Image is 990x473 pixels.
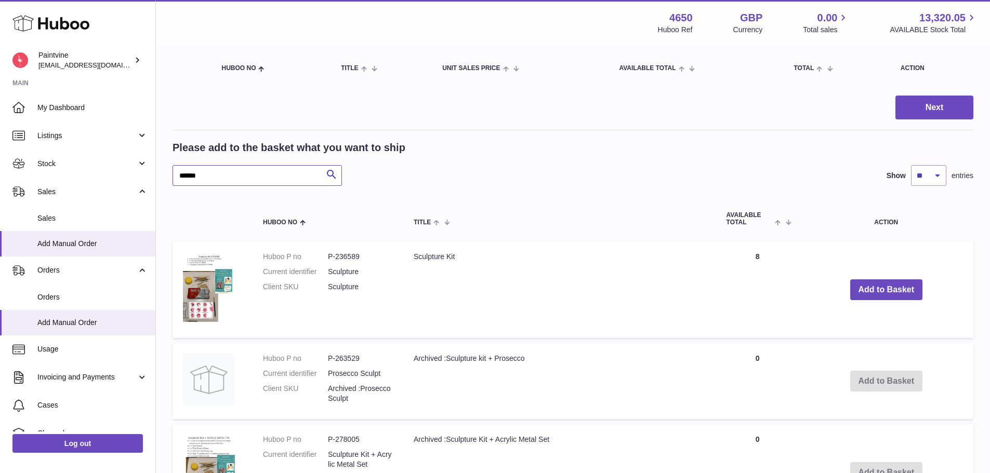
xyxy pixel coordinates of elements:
dd: Sculpture Kit + Acrylic Metal Set [328,450,393,469]
span: 0.00 [817,11,838,25]
strong: GBP [740,11,762,25]
strong: 4650 [669,11,693,25]
img: euan@paintvine.co.uk [12,52,28,68]
dd: P-236589 [328,252,393,262]
span: Sales [37,187,137,197]
span: AVAILABLE Total [727,212,773,225]
span: Orders [37,292,148,302]
td: 8 [716,241,799,338]
a: Log out [12,434,143,453]
dt: Current identifier [263,450,328,469]
span: Huboo no [221,65,256,72]
dt: Current identifier [263,267,328,277]
dd: Archived :Prosecco Sculpt [328,384,393,403]
span: Add Manual Order [37,239,148,249]
span: AVAILABLE Stock Total [890,25,978,35]
td: Sculpture Kit [403,241,716,338]
dt: Client SKU [263,282,328,292]
a: 13,320.05 AVAILABLE Stock Total [890,11,978,35]
div: Huboo Ref [658,25,693,35]
span: Stock [37,159,137,169]
button: Add to Basket [850,279,923,301]
dd: Sculpture [328,267,393,277]
div: Action [901,65,963,72]
dd: Prosecco Sculpt [328,369,393,379]
span: Huboo no [263,219,297,226]
dt: Huboo P no [263,252,328,262]
dt: Client SKU [263,384,328,403]
label: Show [887,171,906,181]
span: AVAILABLE Total [619,65,676,72]
dd: Sculpture [328,282,393,292]
span: Title [341,65,358,72]
dd: P-278005 [328,435,393,444]
span: My Dashboard [37,103,148,113]
span: Channels [37,428,148,438]
span: Total [794,65,814,72]
td: 0 [716,343,799,419]
dt: Huboo P no [263,435,328,444]
div: Currency [733,25,763,35]
span: Invoicing and Payments [37,372,137,382]
img: Archived :Sculpture kit + Prosecco [183,354,235,406]
td: Archived :Sculpture kit + Prosecco [403,343,716,419]
dd: P-263529 [328,354,393,363]
span: [EMAIL_ADDRESS][DOMAIN_NAME] [38,61,153,69]
img: Sculpture Kit [183,252,235,326]
span: Cases [37,400,148,410]
span: Unit Sales Price [442,65,500,72]
div: Paintvine [38,50,132,70]
span: Usage [37,344,148,354]
button: Next [895,96,973,120]
span: 13,320.05 [919,11,966,25]
dt: Current identifier [263,369,328,379]
span: Title [414,219,431,226]
th: Action [799,201,973,236]
h2: Please add to the basket what you want to ship [173,141,405,155]
span: entries [952,171,973,181]
span: Listings [37,131,137,141]
span: Add Manual Order [37,318,148,328]
span: Orders [37,265,137,275]
span: Sales [37,213,148,223]
a: 0.00 Total sales [803,11,849,35]
span: Total sales [803,25,849,35]
dt: Huboo P no [263,354,328,363]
